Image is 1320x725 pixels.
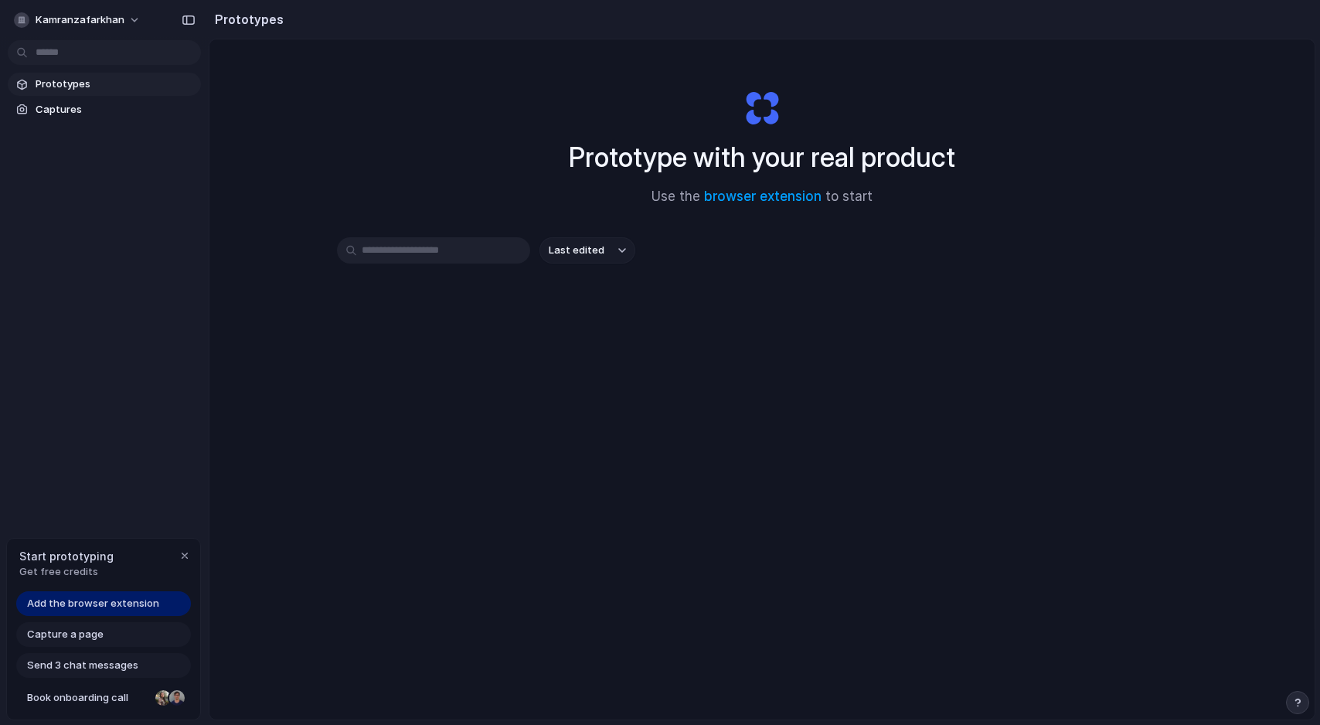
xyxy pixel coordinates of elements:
span: Add the browser extension [27,596,159,611]
span: Capture a page [27,627,104,642]
a: Add the browser extension [16,591,191,616]
h2: Prototypes [209,10,284,29]
div: Christian Iacullo [168,689,186,707]
a: browser extension [704,189,822,204]
span: Book onboarding call [27,690,149,706]
span: kamranzafarkhan [36,12,124,28]
a: Prototypes [8,73,201,96]
div: Nicole Kubica [154,689,172,707]
span: Send 3 chat messages [27,658,138,673]
span: Start prototyping [19,548,114,564]
h1: Prototype with your real product [569,137,955,178]
button: kamranzafarkhan [8,8,148,32]
a: Book onboarding call [16,686,191,710]
span: Captures [36,102,195,117]
span: Get free credits [19,564,114,580]
a: Captures [8,98,201,121]
span: Prototypes [36,77,195,92]
span: Use the to start [651,187,873,207]
button: Last edited [539,237,635,264]
span: Last edited [549,243,604,258]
